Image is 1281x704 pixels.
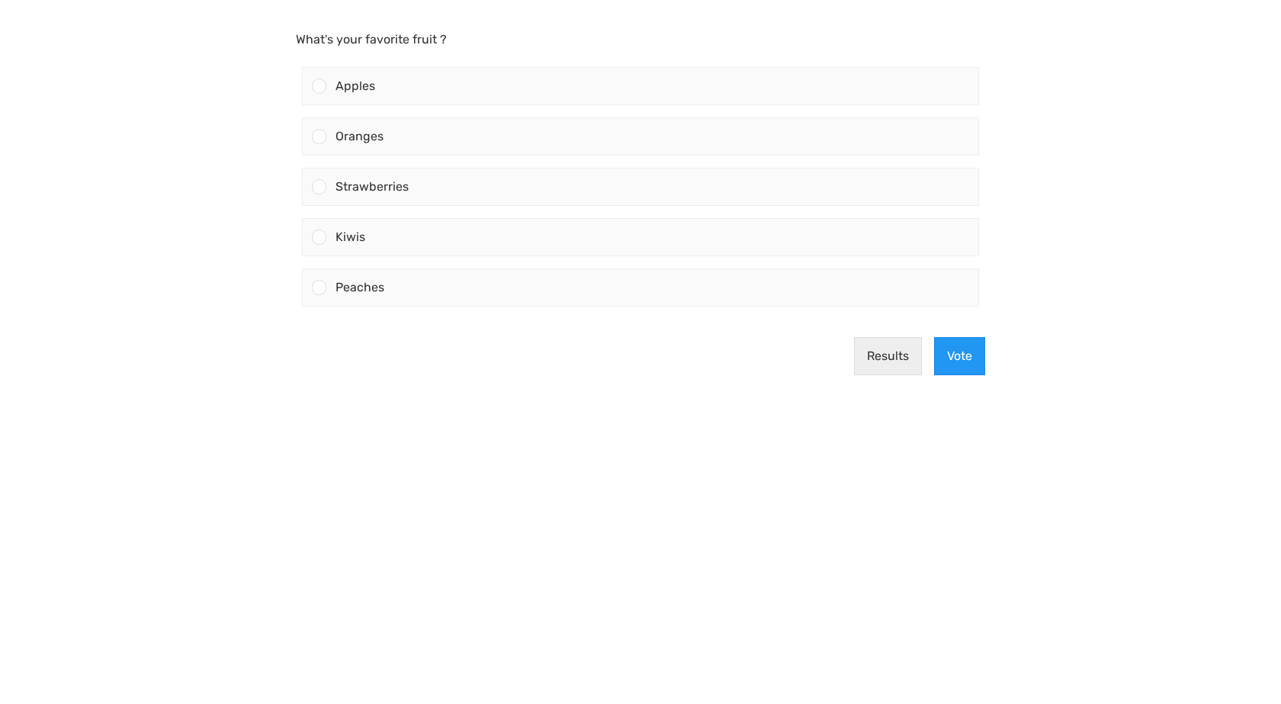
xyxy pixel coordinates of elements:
[854,337,922,375] button: Results
[335,179,409,194] span: Strawberries
[335,230,365,244] span: Kiwis
[296,31,985,49] p: What's your favorite fruit ?
[335,79,375,93] span: Apples
[335,280,384,294] span: Peaches
[335,129,384,143] span: Oranges
[934,337,985,375] button: Vote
